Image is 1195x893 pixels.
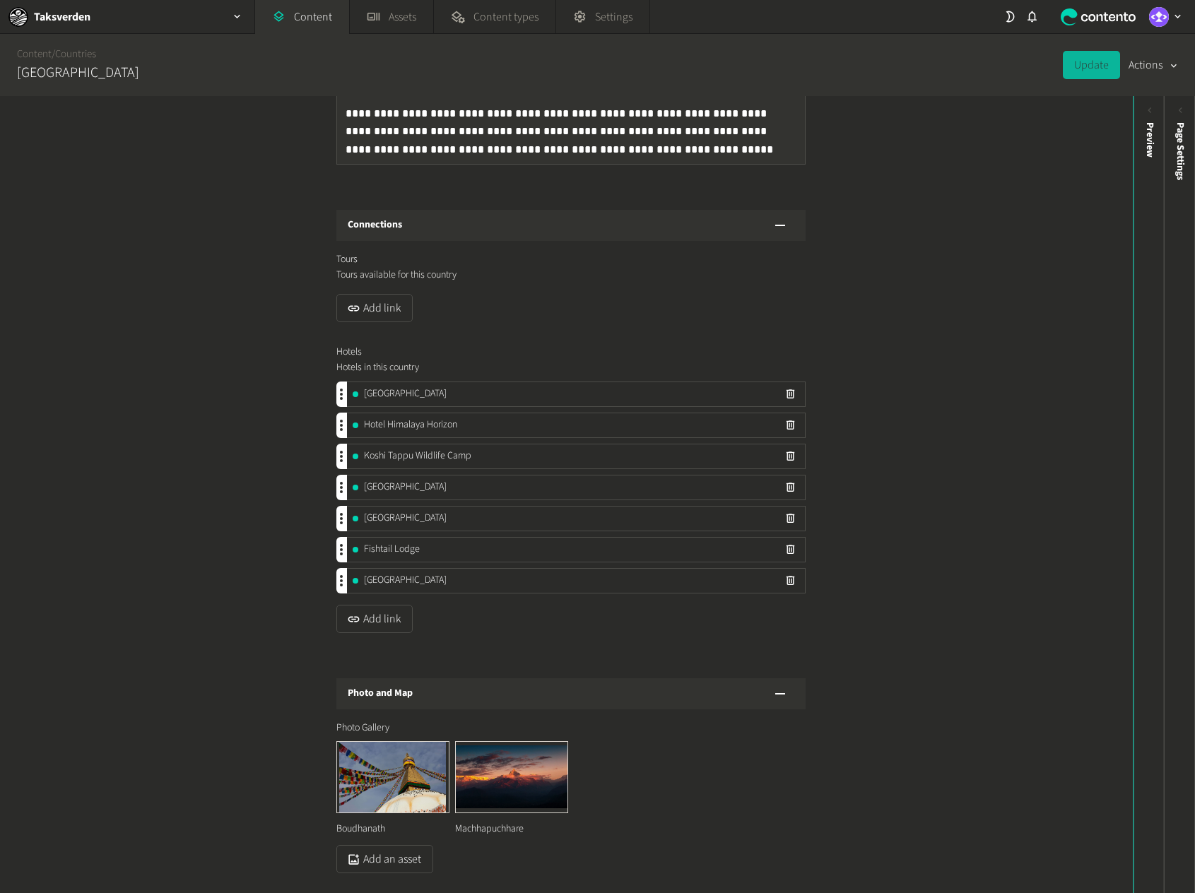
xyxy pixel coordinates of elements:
a: Countries [55,47,96,61]
button: Add link [336,605,413,633]
span: Settings [595,8,632,25]
button: Actions [1129,51,1178,79]
button: Update [1063,51,1120,79]
img: Machhapuchhare [456,742,567,812]
span: Hotels [336,345,362,360]
span: Hotel Himalaya Horizon [364,418,457,432]
span: Content types [473,8,538,25]
img: Taksverden [8,7,28,27]
div: Machhapuchhare [455,813,568,845]
span: Koshi Tappu Wildlife Camp [364,449,471,463]
img: Boudhanath [337,742,449,812]
h3: Photo and Map [348,686,413,701]
span: Fishtail Lodge [364,542,420,557]
div: Boudhanath [336,813,449,845]
span: Page Settings [1173,122,1188,180]
img: Eirik Kyrkjeeide [1149,7,1169,27]
a: Content [17,47,52,61]
span: [GEOGRAPHIC_DATA] [364,511,447,526]
p: Hotels in this country [336,360,658,375]
button: Add an asset [336,845,433,873]
p: Tours available for this country [336,267,658,283]
button: Add link [336,294,413,322]
span: Photo Gallery [336,721,389,735]
span: [GEOGRAPHIC_DATA] [364,573,447,588]
span: Tours [336,252,358,267]
div: Preview [1142,122,1157,158]
span: [GEOGRAPHIC_DATA] [364,386,447,401]
h2: [GEOGRAPHIC_DATA] [17,62,139,83]
h2: Taksverden [34,8,90,25]
span: / [52,47,55,61]
span: [GEOGRAPHIC_DATA] [364,480,447,495]
h3: Connections [348,218,402,232]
